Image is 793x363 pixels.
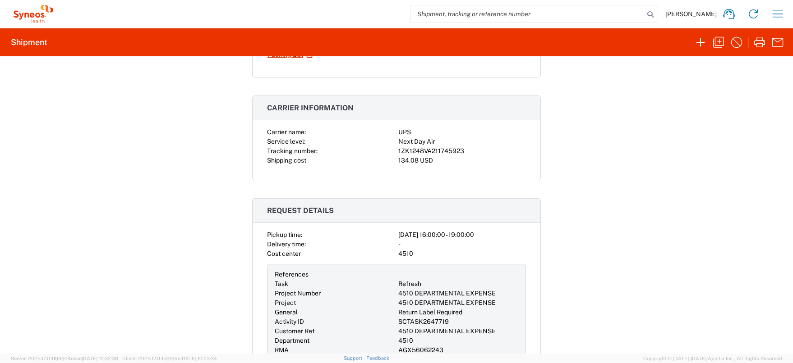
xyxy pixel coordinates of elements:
span: Carrier name: [267,128,306,136]
span: Service level: [267,138,305,145]
span: Carrier information [267,104,354,112]
span: Server: 2025.17.0-1194904eeae [11,356,118,361]
div: Customer Ref [275,327,395,336]
span: Pickup time: [267,231,302,238]
div: 4510 [398,249,526,259]
div: Task [275,279,395,289]
div: Department [275,336,395,345]
div: AGX56062243 [398,345,518,355]
span: Delivery time: [267,240,306,248]
div: Next Day Air [398,137,526,146]
span: [DATE] 10:32:38 [82,356,118,361]
div: Return Label Required [398,308,518,317]
div: [DATE] 16:00:00 - 19:00:00 [398,230,526,240]
span: References [275,271,309,278]
span: Cost center [267,250,301,257]
div: RMA [275,345,395,355]
div: Project [275,298,395,308]
span: Client: 2025.17.0-159f9de [122,356,217,361]
div: Project Number [275,289,395,298]
div: 4510 DEPARTMENTAL EXPENSE [398,289,518,298]
span: Copyright © [DATE]-[DATE] Agistix Inc., All Rights Reserved [643,354,782,363]
span: [DATE] 10:23:34 [180,356,217,361]
a: Support [344,355,366,361]
span: Request details [267,206,334,215]
div: 4510 DEPARTMENTAL EXPENSE [398,298,518,308]
div: UPS [398,127,526,137]
div: Refresh [398,279,518,289]
input: Shipment, tracking or reference number [410,5,644,23]
div: 4510 DEPARTMENTAL EXPENSE [398,327,518,336]
span: Tracking number: [267,147,318,154]
h2: Shipment [11,37,47,48]
a: Feedback [366,355,389,361]
div: Activity ID [275,317,395,327]
div: SCTASK2647719 [398,317,518,327]
div: - [398,240,526,249]
span: [PERSON_NAME] [665,10,717,18]
div: 1ZK1248VA211745923 [398,146,526,156]
div: General [275,308,395,317]
div: 134.08 USD [398,156,526,165]
span: Shipping cost [267,157,306,164]
div: 4510 [398,336,518,345]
